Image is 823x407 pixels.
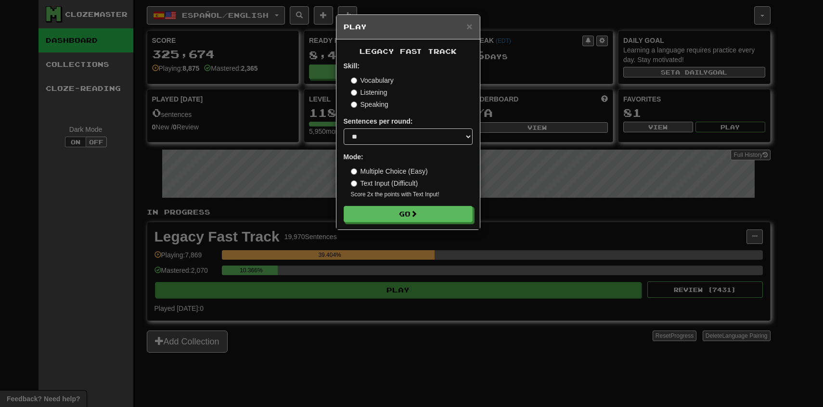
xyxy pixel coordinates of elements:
input: Text Input (Difficult) [351,180,357,187]
label: Multiple Choice (Easy) [351,166,428,176]
h5: Play [344,22,473,32]
label: Speaking [351,100,388,109]
button: Go [344,206,473,222]
input: Listening [351,89,357,96]
label: Text Input (Difficult) [351,178,418,188]
button: Close [466,21,472,31]
label: Listening [351,88,387,97]
span: × [466,21,472,32]
span: Legacy Fast Track [360,47,457,55]
input: Speaking [351,102,357,108]
label: Sentences per round: [344,116,413,126]
input: Multiple Choice (Easy) [351,168,357,175]
strong: Skill: [344,62,360,70]
strong: Mode: [344,153,363,161]
input: Vocabulary [351,77,357,84]
label: Vocabulary [351,76,394,85]
small: Score 2x the points with Text Input ! [351,191,473,199]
